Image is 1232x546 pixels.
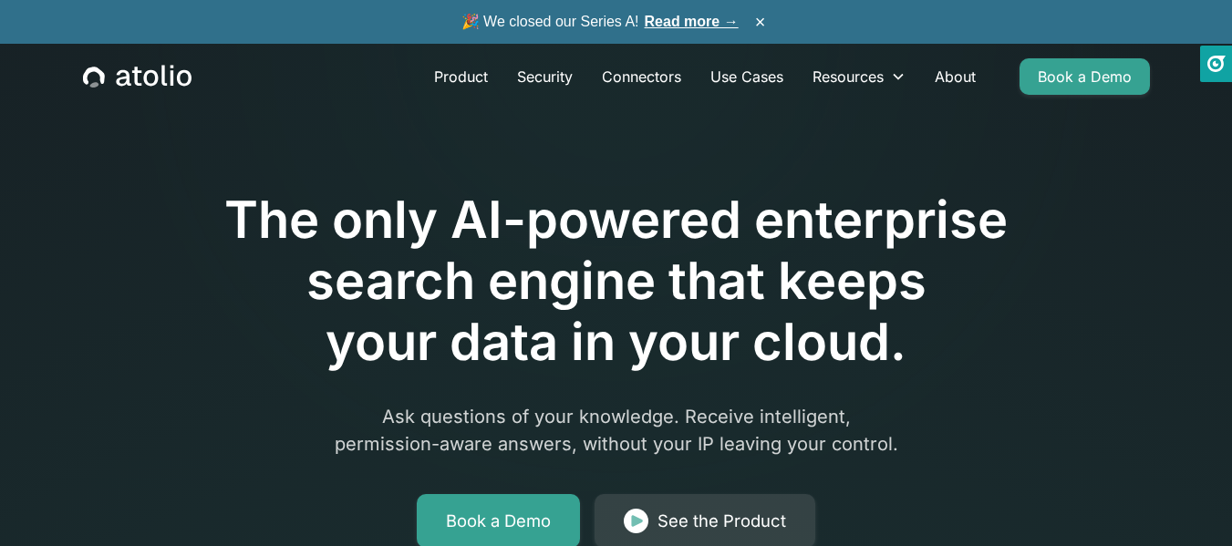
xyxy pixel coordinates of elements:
[419,58,502,95] a: Product
[502,58,587,95] a: Security
[750,12,771,32] button: ×
[587,58,696,95] a: Connectors
[150,190,1083,374] h1: The only AI-powered enterprise search engine that keeps your data in your cloud.
[657,509,786,534] div: See the Product
[813,66,884,88] div: Resources
[696,58,798,95] a: Use Cases
[83,65,192,88] a: home
[920,58,990,95] a: About
[1020,58,1150,95] a: Book a Demo
[645,14,739,29] a: Read more →
[266,403,967,458] p: Ask questions of your knowledge. Receive intelligent, permission-aware answers, without your IP l...
[461,11,739,33] span: 🎉 We closed our Series A!
[798,58,920,95] div: Resources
